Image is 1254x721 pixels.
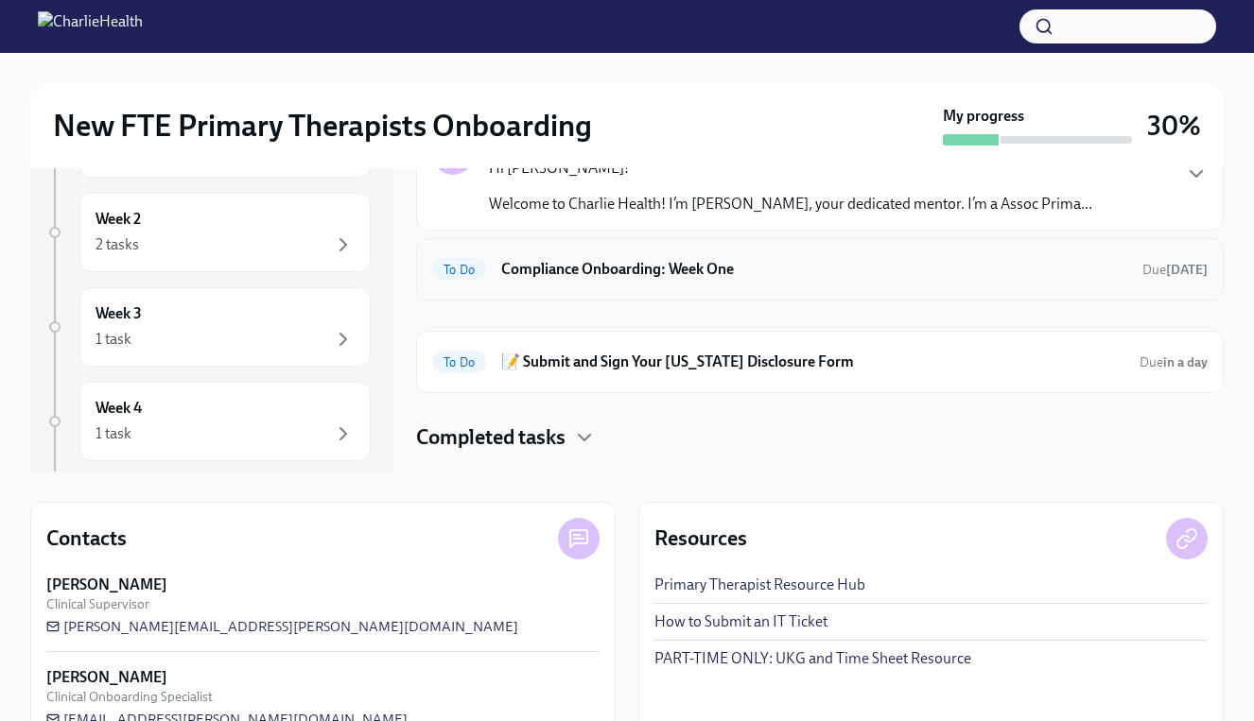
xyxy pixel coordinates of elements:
h3: 30% [1147,109,1201,143]
h6: Week 2 [96,209,141,230]
div: 1 task [96,423,131,444]
h2: New FTE Primary Therapists Onboarding [53,107,592,145]
a: To Do📝 Submit and Sign Your [US_STATE] Disclosure FormDuein a day [432,347,1208,377]
a: How to Submit an IT Ticket [654,611,827,632]
h6: Week 3 [96,303,142,324]
img: CharlieHealth [38,11,143,42]
strong: [PERSON_NAME] [46,575,167,595]
a: [PERSON_NAME][EMAIL_ADDRESS][PERSON_NAME][DOMAIN_NAME] [46,617,518,636]
h6: 📝 Submit and Sign Your [US_STATE] Disclosure Form [501,352,1124,372]
div: 2 tasks [96,234,139,255]
span: To Do [432,355,486,369]
div: Completed tasks [416,423,1224,452]
strong: [PERSON_NAME] [46,667,167,688]
strong: My progress [943,106,1024,127]
a: Week 22 tasks [45,193,371,272]
span: Clinical Supervisor [46,595,149,613]
span: Due [1142,262,1208,278]
span: Clinical Onboarding Specialist [46,688,213,706]
span: October 11th, 2025 10:00 [1140,353,1208,371]
span: To Do [432,263,486,277]
a: To DoCompliance Onboarding: Week OneDue[DATE] [432,254,1208,284]
a: PART-TIME ONLY: UKG and Time Sheet Resource [654,648,971,669]
p: Hi [PERSON_NAME]! [489,158,1092,179]
strong: [DATE] [1166,262,1208,278]
h6: Week 4 [96,398,142,419]
div: 1 task [96,329,131,350]
span: Due [1140,354,1208,370]
h6: Compliance Onboarding: Week One [501,259,1127,280]
p: Welcome to Charlie Health! I’m [PERSON_NAME], your dedicated mentor. I’m a Assoc Prima... [489,194,1092,215]
h4: Resources [654,524,747,553]
a: Week 41 task [45,382,371,461]
a: Week 31 task [45,287,371,367]
h4: Completed tasks [416,423,566,452]
h4: Contacts [46,524,127,553]
a: Primary Therapist Resource Hub [654,575,865,595]
span: October 13th, 2025 10:00 [1142,261,1208,279]
strong: in a day [1163,354,1208,370]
